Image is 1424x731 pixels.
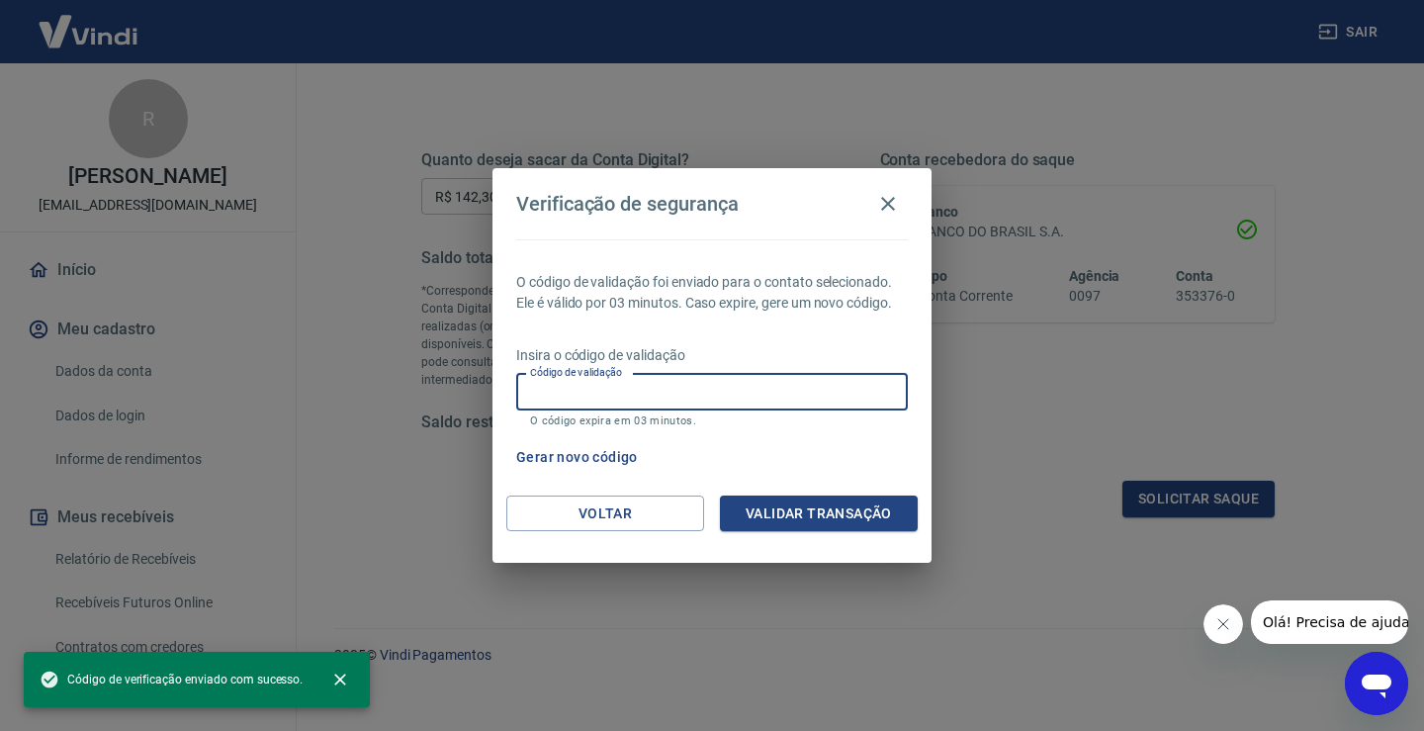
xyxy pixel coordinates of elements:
iframe: Fechar mensagem [1203,604,1243,644]
label: Código de validação [530,365,622,380]
h4: Verificação de segurança [516,192,739,216]
p: O código expira em 03 minutos. [530,414,894,427]
span: Olá! Precisa de ajuda? [12,14,166,30]
button: close [318,658,362,701]
p: Insira o código de validação [516,345,908,366]
iframe: Mensagem da empresa [1251,600,1408,644]
button: Voltar [506,496,704,532]
button: Validar transação [720,496,918,532]
span: Código de verificação enviado com sucesso. [40,670,303,689]
button: Gerar novo código [508,439,646,476]
p: O código de validação foi enviado para o contato selecionado. Ele é válido por 03 minutos. Caso e... [516,272,908,314]
iframe: Botão para abrir a janela de mensagens [1345,652,1408,715]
